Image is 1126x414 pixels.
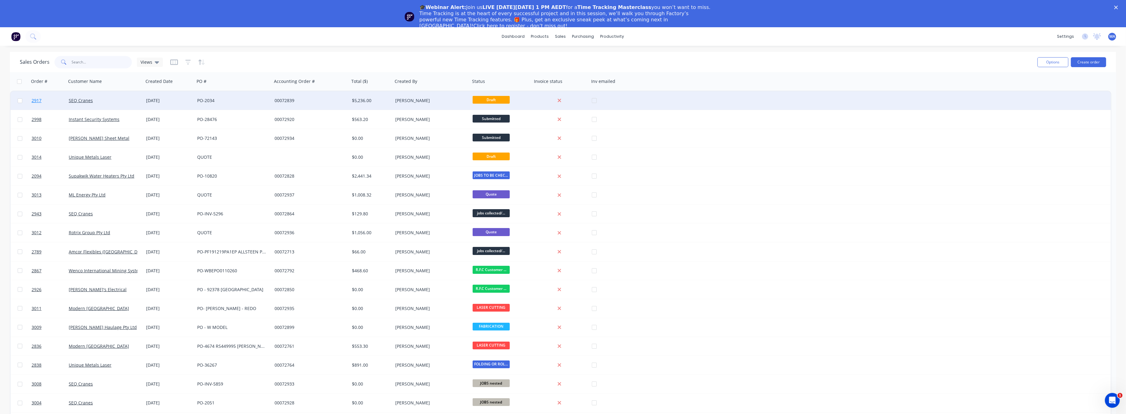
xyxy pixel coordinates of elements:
iframe: Intercom live chat [1105,393,1120,408]
a: 2867 [32,261,69,280]
a: 3009 [32,318,69,337]
b: Time Tracking Masterclass [578,4,652,10]
div: $553.30 [352,343,388,349]
div: [DATE] [146,154,192,160]
div: PO-WBEPO0110260 [197,268,266,274]
a: [PERSON_NAME] Haulage Pty Ltd [69,324,137,330]
a: 3014 [32,148,69,166]
img: Profile image for Team [405,12,414,22]
a: dashboard [499,32,528,41]
span: 1 [1118,393,1123,398]
a: SEQ Cranes [69,211,93,217]
span: 3014 [32,154,41,160]
div: [PERSON_NAME] [395,154,464,160]
a: ML Energy Pty Ltd [69,192,106,198]
a: SEQ Cranes [69,400,93,406]
div: Customer Name [68,78,102,84]
div: PO-4674 RS449995 [PERSON_NAME] [197,343,266,349]
span: JOBS nested [473,379,510,387]
div: QUOTE [197,230,266,236]
div: PO-10820 [197,173,266,179]
div: [PERSON_NAME] [395,135,464,141]
div: Created By [395,78,417,84]
div: sales [552,32,569,41]
span: Submitted [473,115,510,123]
a: Instant Security Systems [69,116,119,122]
button: Create order [1071,57,1106,67]
div: [DATE] [146,381,192,387]
div: PO-INV-5859 [197,381,266,387]
div: PO-28476 [197,116,266,123]
div: $0.00 [352,324,388,330]
div: 00072899 [275,324,343,330]
div: [PERSON_NAME] [395,305,464,312]
div: [DATE] [146,230,192,236]
div: 00072934 [275,135,343,141]
span: 3008 [32,381,41,387]
span: MA [1109,34,1115,39]
div: Inv emailed [591,78,615,84]
a: 3012 [32,223,69,242]
div: 00072764 [275,362,343,368]
div: PO - W MODEL [197,324,266,330]
img: Factory [11,32,20,41]
div: $1,008.32 [352,192,388,198]
div: [PERSON_NAME] [395,343,464,349]
div: 00072864 [275,211,343,217]
span: 3012 [32,230,41,236]
span: Quote [473,228,510,236]
div: [PERSON_NAME] [395,173,464,179]
div: [DATE] [146,116,192,123]
a: Modern [GEOGRAPHIC_DATA] [69,305,129,311]
div: 00072933 [275,381,343,387]
span: 2838 [32,362,41,368]
div: 00072935 [275,305,343,312]
div: $129.80 [352,211,388,217]
div: PO- [PERSON_NAME] - REDO [197,305,266,312]
div: 00072850 [275,287,343,293]
span: 3010 [32,135,41,141]
a: 2094 [32,167,69,185]
span: 2789 [32,249,41,255]
div: productivity [597,32,627,41]
a: 3004 [32,394,69,412]
div: [PERSON_NAME] [395,211,464,217]
span: 3004 [32,400,41,406]
div: [DATE] [146,192,192,198]
div: Created Date [145,78,173,84]
a: Modern [GEOGRAPHIC_DATA] [69,343,129,349]
div: 00072713 [275,249,343,255]
div: 00072839 [275,97,343,104]
span: LASER CUTTING [473,342,510,349]
a: 2943 [32,205,69,223]
span: LASER CUTTING [473,304,510,312]
div: QUOTE [197,154,266,160]
div: $1,056.00 [352,230,388,236]
div: [DATE] [146,343,192,349]
span: 2836 [32,343,41,349]
div: [PERSON_NAME] [395,268,464,274]
div: [PERSON_NAME] [395,249,464,255]
a: SEQ Cranes [69,381,93,387]
span: 2943 [32,211,41,217]
div: [PERSON_NAME] [395,400,464,406]
span: Quote [473,190,510,198]
span: JOBS nested [473,398,510,406]
div: [DATE] [146,135,192,141]
span: 2998 [32,116,41,123]
div: 00072920 [275,116,343,123]
div: $0.00 [352,154,388,160]
div: PO - 92378 [GEOGRAPHIC_DATA] [197,287,266,293]
div: [DATE] [146,268,192,274]
span: jobs collected/... [473,247,510,255]
b: LIVE [DATE][DATE] 1 PM AEDT [483,4,566,10]
div: settings [1054,32,1077,41]
span: 2094 [32,173,41,179]
div: 00072828 [275,173,343,179]
a: [PERSON_NAME] Sheet Metal [69,135,129,141]
div: PO-2051 [197,400,266,406]
div: [DATE] [146,173,192,179]
b: 🎓Webinar Alert: [419,4,466,10]
div: QUOTE [197,192,266,198]
div: 00072936 [275,230,343,236]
